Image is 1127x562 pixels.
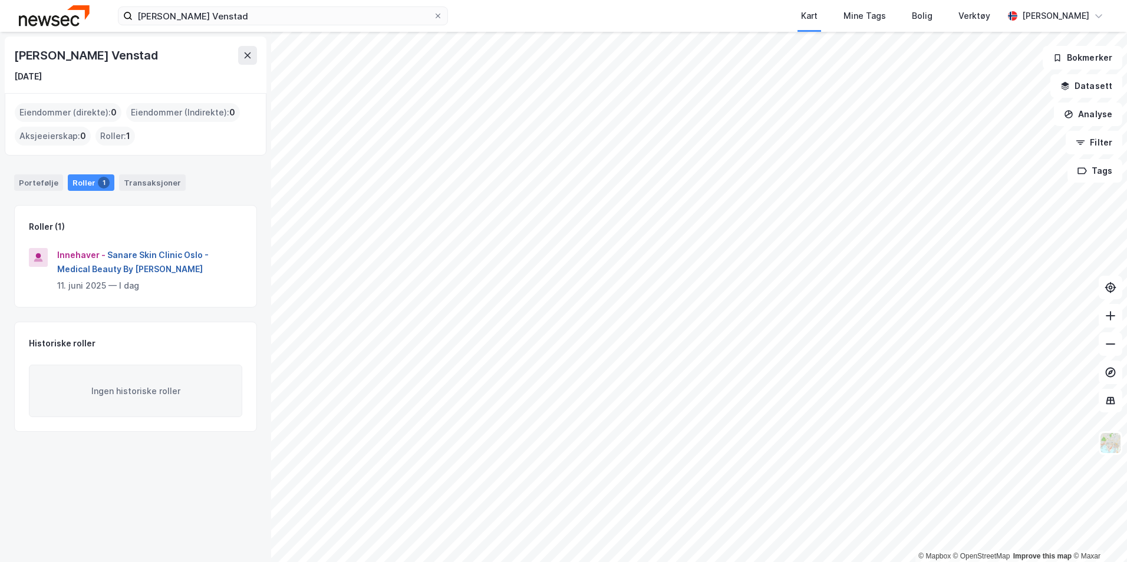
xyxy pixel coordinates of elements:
div: Transaksjoner [119,174,186,191]
div: [PERSON_NAME] Venstad [14,46,160,65]
div: Aksjeeierskap : [15,127,91,146]
button: Filter [1066,131,1122,154]
div: Kontrollprogram for chat [1068,505,1127,562]
div: Ingen historiske roller [29,365,242,418]
button: Datasett [1050,74,1122,98]
img: newsec-logo.f6e21ccffca1b3a03d2d.png [19,5,90,26]
div: [DATE] [14,70,42,84]
input: Søk på adresse, matrikkel, gårdeiere, leietakere eller personer [133,7,433,25]
div: 1 [98,177,110,189]
div: Kart [801,9,818,23]
div: [PERSON_NAME] [1022,9,1089,23]
div: Roller [68,174,114,191]
div: Mine Tags [843,9,886,23]
a: Improve this map [1013,552,1072,560]
div: Eiendommer (direkte) : [15,103,121,122]
img: Z [1099,432,1122,454]
button: Tags [1067,159,1122,183]
span: 0 [111,105,117,120]
span: 0 [80,129,86,143]
a: Mapbox [918,552,951,560]
div: Bolig [912,9,932,23]
div: Verktøy [958,9,990,23]
div: Eiendommer (Indirekte) : [126,103,240,122]
button: Bokmerker [1043,46,1122,70]
span: 0 [229,105,235,120]
div: 11. juni 2025 — I dag [57,279,242,293]
div: Roller (1) [29,220,65,234]
iframe: Chat Widget [1068,505,1127,562]
div: Portefølje [14,174,63,191]
button: Analyse [1054,103,1122,126]
a: OpenStreetMap [953,552,1010,560]
div: Roller : [95,127,135,146]
div: Historiske roller [29,336,95,351]
span: 1 [126,129,130,143]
